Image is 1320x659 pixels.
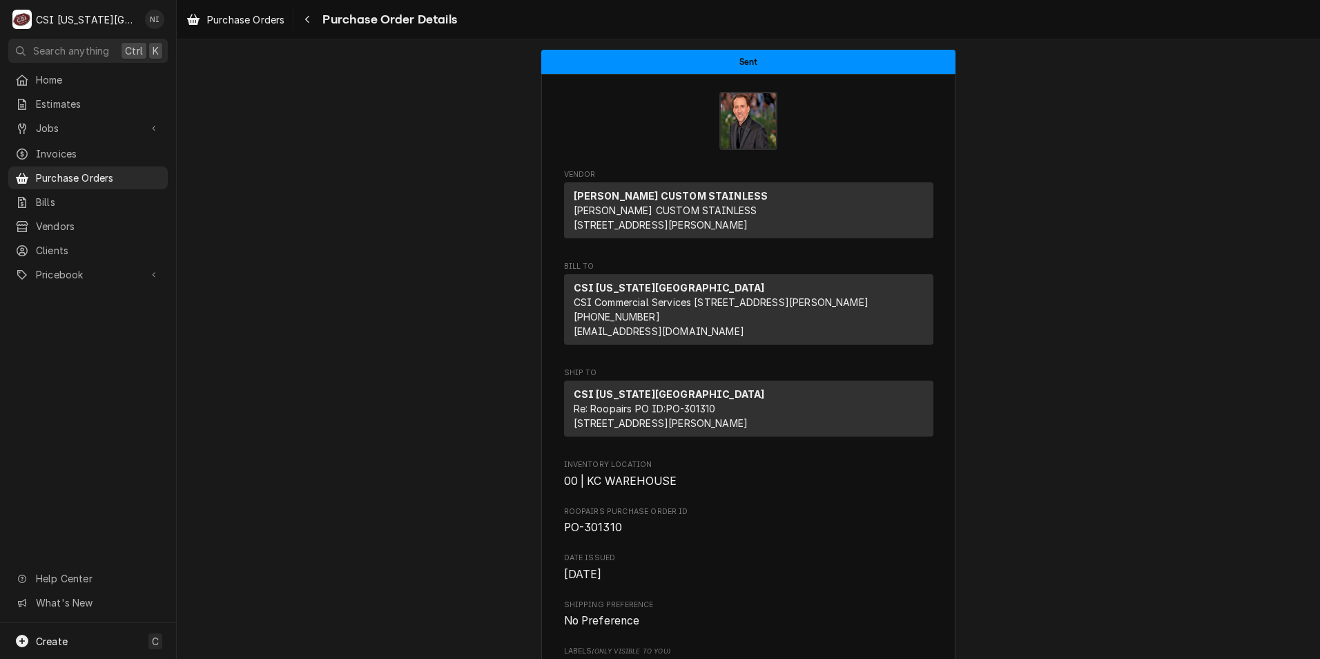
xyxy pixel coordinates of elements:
span: Home [36,73,161,87]
div: NI [145,10,164,29]
span: [STREET_ADDRESS][PERSON_NAME] [574,417,748,429]
span: K [153,44,159,58]
a: Purchase Orders [8,166,168,189]
a: Estimates [8,93,168,115]
a: Home [8,68,168,91]
div: Bill To [564,274,933,350]
a: Clients [8,239,168,262]
span: [PERSON_NAME] CUSTOM STAINLESS [STREET_ADDRESS][PERSON_NAME] [574,204,757,231]
span: [DATE] [564,568,602,581]
div: CSI Kansas City's Avatar [12,10,32,29]
span: Estimates [36,97,161,111]
span: Inventory Location [564,459,933,470]
div: Purchase Order Ship To [564,367,933,443]
span: Ship To [564,367,933,379]
a: [PHONE_NUMBER] [574,311,660,323]
div: Ship To [564,381,933,437]
div: Status [541,50,955,74]
span: Labels [564,646,933,657]
a: Invoices [8,142,168,165]
a: Go to Help Center [8,567,168,590]
span: Shipping Preference [564,613,933,629]
div: CSI [US_STATE][GEOGRAPHIC_DATA] [36,12,137,27]
button: Navigate back [296,8,318,30]
span: Invoices [36,146,161,161]
span: PO-301310 [564,521,622,534]
span: Sent [739,57,758,66]
span: CSI Commercial Services [STREET_ADDRESS][PERSON_NAME] [574,296,868,308]
span: Roopairs Purchase Order ID [564,519,933,536]
div: Vendor [564,182,933,244]
span: Date Issued [564,566,933,583]
div: C [12,10,32,29]
span: Jobs [36,121,140,135]
div: Purchase Order Bill To [564,261,933,351]
a: Go to Jobs [8,117,168,140]
span: Purchase Order Details [318,10,457,29]
span: Bill To [564,261,933,272]
span: Search anything [33,44,109,58]
span: Create [36,636,68,647]
span: Re: Roopairs PO ID: PO-301310 [574,403,716,414]
a: Go to Pricebook [8,263,168,286]
strong: CSI [US_STATE][GEOGRAPHIC_DATA] [574,388,765,400]
strong: CSI [US_STATE][GEOGRAPHIC_DATA] [574,282,765,294]
a: Go to What's New [8,591,168,614]
a: Purchase Orders [181,8,290,31]
span: 00 | KC WAREHOUSE [564,475,677,488]
span: (Only Visible to You) [592,647,670,655]
span: What's New [36,595,159,610]
div: Nate Ingram's Avatar [145,10,164,29]
span: Roopairs Purchase Order ID [564,506,933,517]
div: Inventory Location [564,459,933,489]
a: [EMAIL_ADDRESS][DOMAIN_NAME] [574,325,744,337]
span: Shipping Preference [564,600,933,611]
span: Clients [36,243,161,258]
span: C [152,634,159,649]
div: Purchase Order Vendor [564,169,933,245]
span: Vendor [564,169,933,180]
img: Logo [719,92,777,150]
span: Bills [36,195,161,209]
span: Pricebook [36,267,140,282]
strong: [PERSON_NAME] CUSTOM STAINLESS [574,190,768,202]
div: Vendor [564,182,933,238]
span: Help Center [36,571,159,586]
button: Search anythingCtrlK [8,39,168,63]
span: Date Issued [564,553,933,564]
span: No Preference [564,614,640,627]
span: Inventory Location [564,473,933,490]
a: Vendors [8,215,168,238]
div: Shipping Preference [564,600,933,629]
span: Vendors [36,219,161,233]
span: Purchase Orders [36,171,161,185]
div: Date Issued [564,553,933,582]
a: Bills [8,191,168,213]
div: Ship To [564,381,933,442]
span: Ctrl [125,44,143,58]
div: Roopairs Purchase Order ID [564,506,933,536]
span: Purchase Orders [207,12,284,27]
div: Bill To [564,274,933,345]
